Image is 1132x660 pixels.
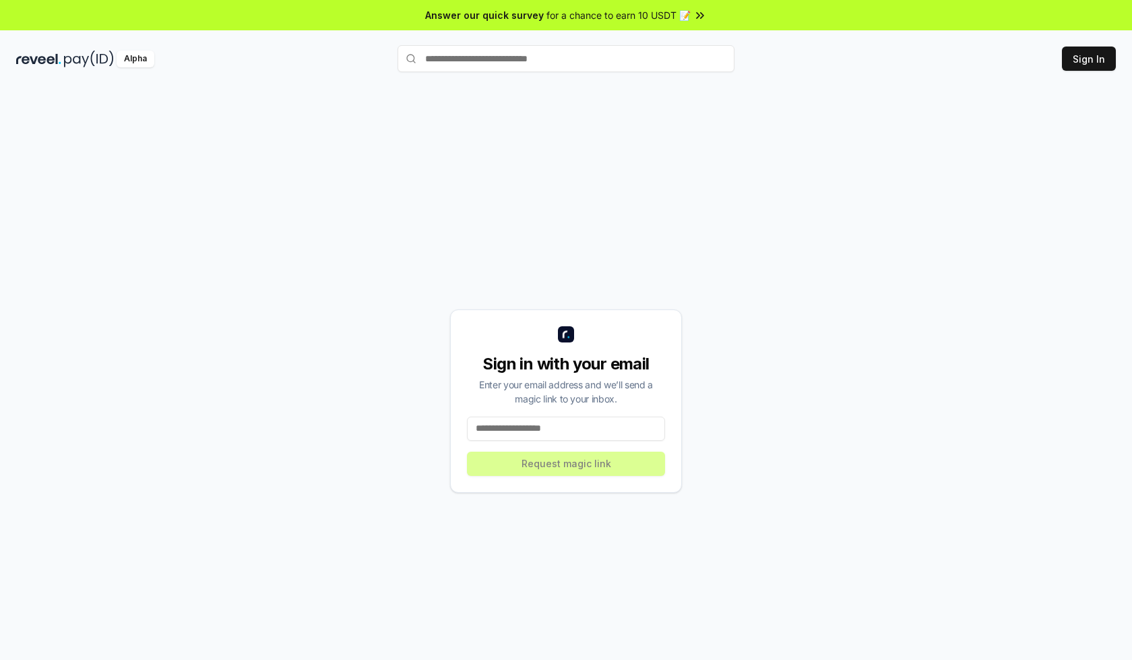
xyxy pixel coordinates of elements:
[425,8,544,22] span: Answer our quick survey
[558,326,574,342] img: logo_small
[64,51,114,67] img: pay_id
[467,353,665,375] div: Sign in with your email
[546,8,691,22] span: for a chance to earn 10 USDT 📝
[467,378,665,406] div: Enter your email address and we’ll send a magic link to your inbox.
[16,51,61,67] img: reveel_dark
[117,51,154,67] div: Alpha
[1062,47,1116,71] button: Sign In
